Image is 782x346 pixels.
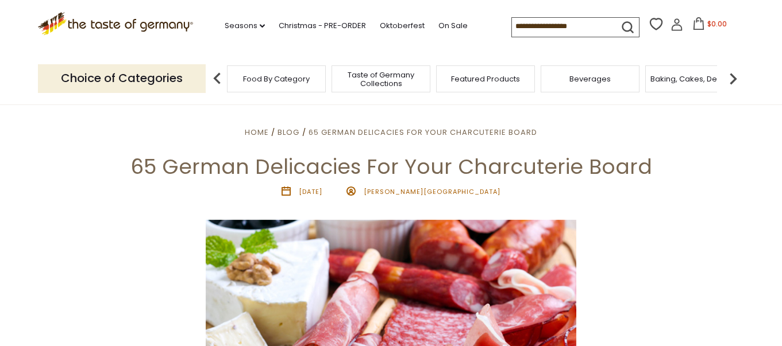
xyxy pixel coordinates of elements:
[243,75,310,83] a: Food By Category
[685,17,734,34] button: $0.00
[722,67,745,90] img: next arrow
[335,71,427,88] a: Taste of Germany Collections
[206,67,229,90] img: previous arrow
[707,19,727,29] span: $0.00
[299,187,322,196] time: [DATE]
[279,20,366,32] a: Christmas - PRE-ORDER
[650,75,739,83] a: Baking, Cakes, Desserts
[278,127,299,138] a: Blog
[36,154,746,180] h1: 65 German Delicacies For Your Charcuterie Board
[38,64,206,92] p: Choice of Categories
[438,20,468,32] a: On Sale
[569,75,611,83] a: Beverages
[451,75,520,83] a: Featured Products
[380,20,425,32] a: Oktoberfest
[309,127,537,138] a: 65 German Delicacies For Your Charcuterie Board
[364,187,500,196] span: [PERSON_NAME][GEOGRAPHIC_DATA]
[245,127,269,138] a: Home
[225,20,265,32] a: Seasons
